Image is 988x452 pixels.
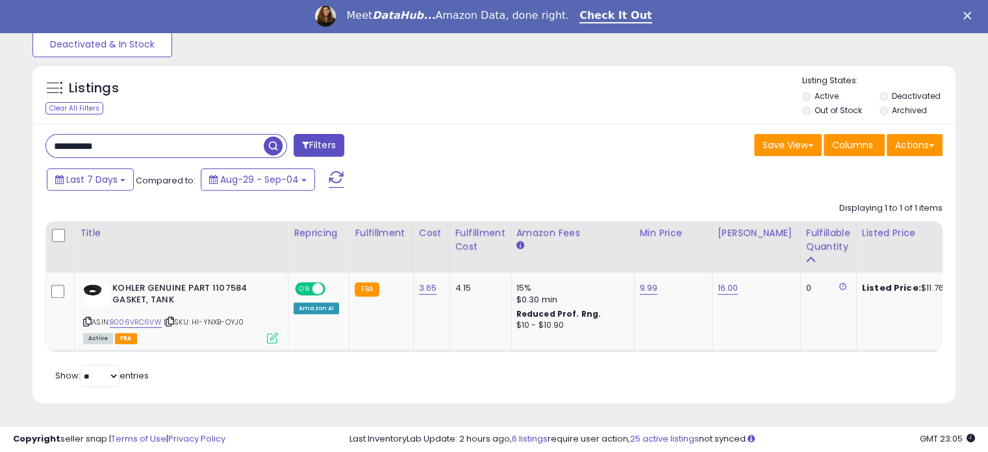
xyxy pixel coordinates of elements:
div: Fulfillment Cost [455,226,505,254]
span: Compared to: [136,174,196,187]
div: Last InventoryLab Update: 2 hours ago, require user action, not synced. [349,433,975,445]
p: Listing States: [802,75,956,87]
label: Out of Stock [815,105,862,116]
div: 4.15 [455,282,501,294]
span: ON [296,283,312,294]
div: Fulfillable Quantity [806,226,851,254]
span: Columns [832,139,873,152]
div: Close [963,12,976,20]
b: KOHLER GENUINE PART 1107584 GASKET, TANK [112,282,270,310]
span: All listings currently available for purchase on Amazon [83,333,113,344]
div: Amazon AI [294,302,339,314]
button: Actions [887,134,943,156]
div: Amazon Fees [516,226,629,240]
div: Clear All Filters [45,102,103,114]
div: Cost [419,226,444,240]
a: 25 active listings [630,432,699,445]
small: Amazon Fees. [516,240,524,252]
button: Filters [294,134,344,157]
span: Show: entries [55,369,149,382]
span: Last 7 Days [66,173,118,186]
div: $0.30 min [516,294,624,306]
span: FBA [115,333,137,344]
span: 2025-09-13 23:05 GMT [920,432,975,445]
label: Deactivated [891,90,940,101]
div: [PERSON_NAME] [718,226,795,240]
div: Meet Amazon Data, done right. [346,9,569,22]
img: 31WXY4Zd6eL._SL40_.jpg [83,282,109,306]
a: 9.99 [640,282,658,295]
h5: Listings [69,79,119,98]
span: Aug-29 - Sep-04 [220,173,299,186]
b: Listed Price: [862,282,921,294]
span: | SKU: HI-YNXB-OYJ0 [164,317,244,327]
div: 15% [516,282,624,294]
label: Archived [891,105,926,116]
button: Deactivated & In Stock [32,31,172,57]
i: DataHub... [372,9,435,21]
div: Min Price [640,226,707,240]
div: $10 - $10.90 [516,320,624,331]
b: Reduced Prof. Rng. [516,308,602,319]
a: Check It Out [579,9,652,23]
span: OFF [323,283,344,294]
button: Save View [754,134,822,156]
div: seller snap | | [13,433,225,445]
a: Terms of Use [111,432,166,445]
div: 0 [806,282,846,294]
a: 16.00 [718,282,739,295]
strong: Copyright [13,432,60,445]
a: B006VRC6VW [110,317,162,328]
label: Active [815,90,839,101]
button: Aug-29 - Sep-04 [201,168,315,191]
div: Displaying 1 to 1 of 1 items [839,202,943,215]
div: $11.76 [862,282,970,294]
button: Last 7 Days [47,168,134,191]
a: 3.65 [419,282,437,295]
small: FBA [355,282,379,297]
button: Columns [824,134,885,156]
div: Listed Price [862,226,974,240]
div: Repricing [294,226,344,240]
img: Profile image for Georgie [315,6,336,27]
a: Privacy Policy [168,432,225,445]
div: Fulfillment [355,226,407,240]
div: Title [80,226,283,240]
a: 6 listings [512,432,548,445]
div: ASIN: [83,282,278,343]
